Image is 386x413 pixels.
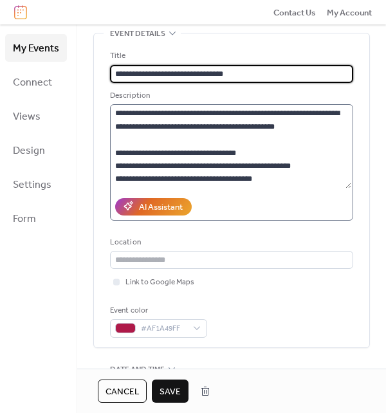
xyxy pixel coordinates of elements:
[139,201,183,214] div: AI Assistant
[14,5,27,19] img: logo
[160,385,181,398] span: Save
[5,34,67,62] a: My Events
[125,276,194,289] span: Link to Google Maps
[13,107,41,127] span: Views
[13,141,45,161] span: Design
[5,136,67,164] a: Design
[110,28,165,41] span: Event details
[327,6,372,19] a: My Account
[273,6,316,19] a: Contact Us
[110,50,351,62] div: Title
[5,102,67,130] a: Views
[13,73,52,93] span: Connect
[98,380,147,403] button: Cancel
[5,205,67,232] a: Form
[5,170,67,198] a: Settings
[13,209,36,229] span: Form
[152,380,188,403] button: Save
[106,385,139,398] span: Cancel
[141,322,187,335] span: #AF1A49FF
[110,89,351,102] div: Description
[13,175,51,195] span: Settings
[110,363,165,376] span: Date and time
[115,198,192,215] button: AI Assistant
[110,236,351,249] div: Location
[5,68,67,96] a: Connect
[13,39,59,59] span: My Events
[110,304,205,317] div: Event color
